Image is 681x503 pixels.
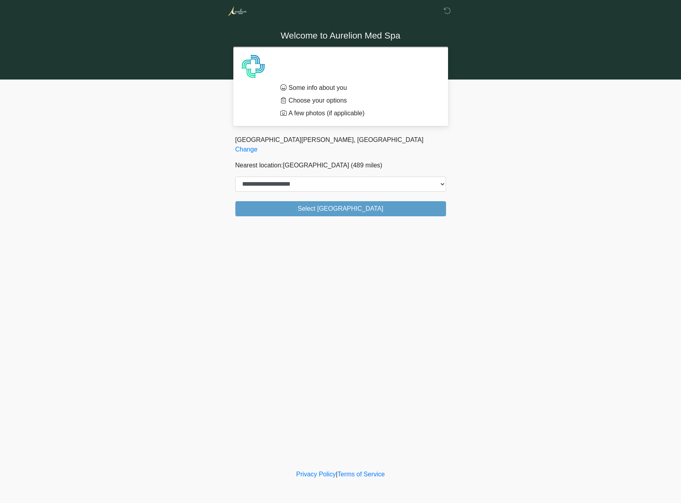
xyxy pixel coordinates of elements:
li: Choose your options [280,96,434,105]
li: Some info about you [280,83,434,93]
button: Select [GEOGRAPHIC_DATA] [235,201,446,216]
a: Terms of Service [338,471,385,478]
span: (489 miles) [351,162,382,169]
a: Change [235,146,258,153]
h1: Welcome to Aurelion Med Spa [229,29,452,43]
a: Privacy Policy [296,471,336,478]
li: A few photos (if applicable) [280,109,434,118]
img: Aurelion Med Spa Logo [227,6,247,16]
a: | [336,471,338,478]
span: [GEOGRAPHIC_DATA][PERSON_NAME], [GEOGRAPHIC_DATA] [235,136,424,143]
span: [GEOGRAPHIC_DATA] [283,162,349,169]
p: Nearest location: [235,161,446,170]
img: Agent Avatar [241,54,265,78]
